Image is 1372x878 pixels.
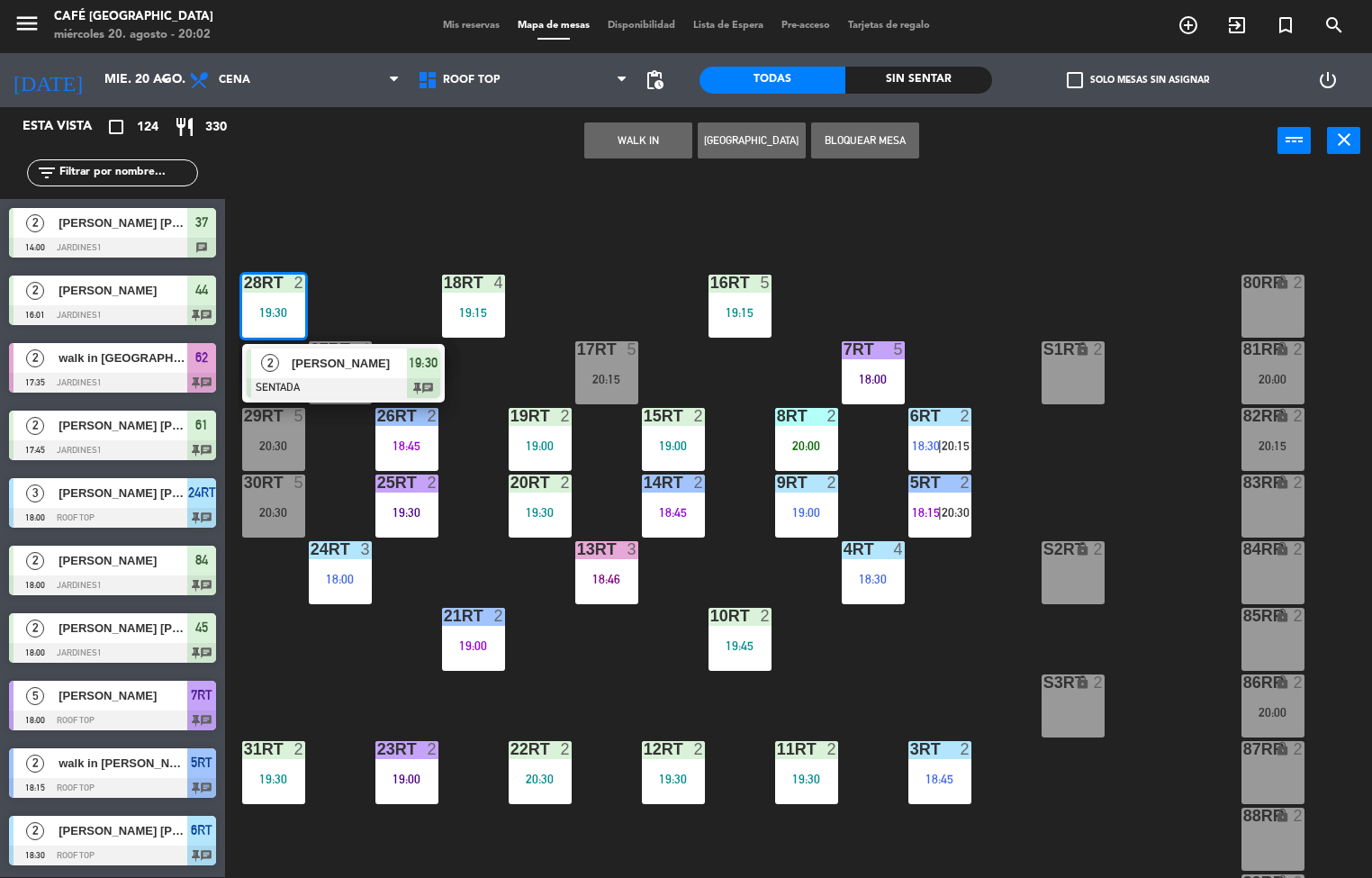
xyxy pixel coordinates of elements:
[938,505,942,520] span: |
[960,408,970,424] div: 2
[644,69,665,91] span: pending_actions
[1243,741,1244,757] div: 87RR
[205,117,227,138] span: 330
[627,541,637,557] div: 3
[36,162,58,184] i: filter_list
[442,306,505,319] div: 19:15
[26,282,44,300] span: 2
[777,408,778,424] div: 8RT
[1317,69,1339,91] i: power_settings_new
[59,551,187,570] span: [PERSON_NAME]
[188,482,216,503] span: 24RT
[26,349,44,367] span: 2
[1226,14,1248,36] i: exit_to_app
[1243,541,1244,557] div: 84RR
[842,573,905,585] div: 18:30
[195,212,208,233] span: 37
[1275,541,1290,557] i: lock
[1293,608,1304,624] div: 2
[942,439,970,453] span: 20:15
[191,752,212,774] span: 5RT
[195,549,208,571] span: 84
[1243,341,1244,358] div: 81RR
[510,475,511,491] div: 20RT
[26,755,44,773] span: 2
[26,552,44,570] span: 2
[826,741,837,757] div: 2
[242,306,305,319] div: 19:30
[1275,475,1290,490] i: lock
[377,475,378,491] div: 25RT
[195,414,208,436] span: 61
[360,341,371,358] div: 4
[219,74,250,86] span: Cena
[642,506,705,519] div: 18:45
[1093,541,1104,557] div: 2
[261,354,279,372] span: 2
[777,475,778,491] div: 9RT
[14,10,41,43] button: menu
[560,475,571,491] div: 2
[1327,127,1360,154] button: close
[811,122,919,158] button: Bloquear Mesa
[910,741,911,757] div: 3RT
[575,373,638,385] div: 20:15
[826,408,837,424] div: 2
[1275,741,1290,756] i: lock
[910,475,911,491] div: 5RT
[1293,341,1304,358] div: 2
[54,26,213,44] div: miércoles 20. agosto - 20:02
[1243,408,1244,424] div: 82RR
[360,541,371,557] div: 3
[1275,408,1290,423] i: lock
[698,122,806,158] button: [GEOGRAPHIC_DATA]
[59,416,187,435] span: [PERSON_NAME] [PERSON_NAME]
[293,408,304,424] div: 5
[826,475,837,491] div: 2
[59,348,187,367] span: walk in [GEOGRAPHIC_DATA]
[443,74,501,86] span: Roof Top
[1293,808,1304,824] div: 2
[1275,275,1290,290] i: lock
[59,821,187,840] span: [PERSON_NAME] [PERSON_NAME]
[1178,14,1199,36] i: add_circle_outline
[375,773,438,785] div: 19:00
[1093,674,1104,691] div: 2
[137,117,158,138] span: 124
[59,213,187,232] span: [PERSON_NAME] [PERSON_NAME]
[293,741,304,757] div: 2
[760,608,771,624] div: 2
[9,116,130,138] div: Esta vista
[642,773,705,785] div: 19:30
[642,439,705,452] div: 19:00
[174,116,195,138] i: restaurant
[427,741,438,757] div: 2
[644,741,645,757] div: 12RT
[1243,674,1244,691] div: 86RR
[509,506,572,519] div: 19:30
[195,617,208,638] span: 45
[26,687,44,705] span: 5
[560,408,571,424] div: 2
[191,684,212,706] span: 7RT
[839,21,939,31] span: Tarjetas de regalo
[908,773,971,785] div: 18:45
[1075,341,1090,357] i: lock
[893,541,904,557] div: 4
[1075,541,1090,557] i: lock
[710,608,711,624] div: 10RT
[1243,275,1244,291] div: 80RR
[1075,674,1090,690] i: lock
[375,439,438,452] div: 18:45
[1067,72,1083,88] span: check_box_outline_blank
[58,163,197,183] input: Filtrar por nombre...
[693,741,704,757] div: 2
[1241,439,1304,452] div: 20:15
[1293,541,1304,557] div: 2
[1333,129,1355,150] i: close
[154,69,176,91] i: arrow_drop_down
[842,373,905,385] div: 18:00
[375,506,438,519] div: 19:30
[59,619,187,638] span: [PERSON_NAME] [PERSON_NAME] Bravo
[709,306,772,319] div: 19:15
